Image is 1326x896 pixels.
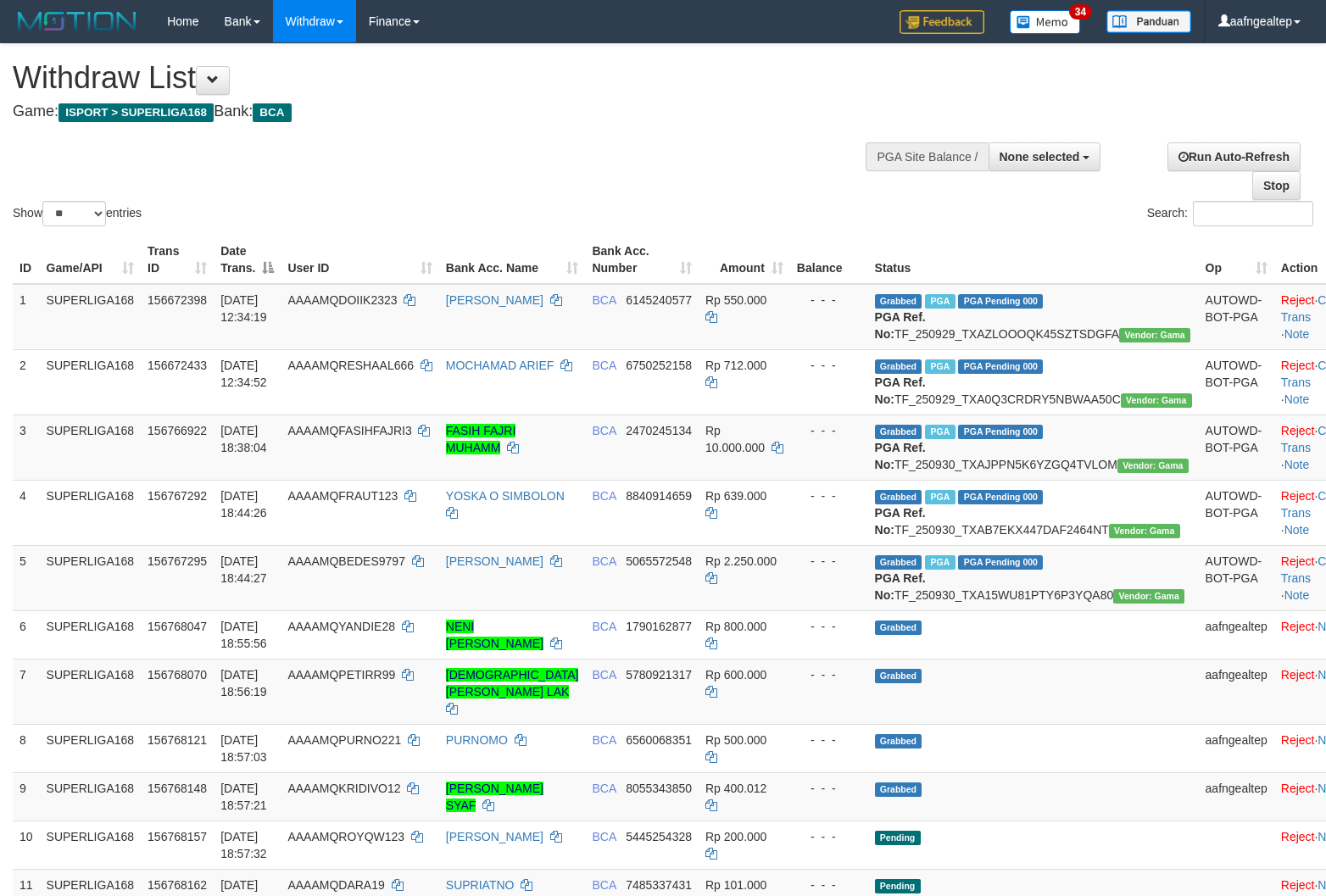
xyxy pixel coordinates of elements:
[868,415,1199,480] td: TF_250930_TXAJPPN5K6YZGQ4TVLOM
[40,480,142,545] td: SUPERLIGA168
[875,490,922,504] span: Grabbed
[868,545,1199,610] td: TF_250930_TXA15WU81PTY6P3YQA80
[13,545,40,610] td: 5
[875,669,922,683] span: Grabbed
[797,828,861,845] div: - - -
[220,424,267,454] span: [DATE] 18:38:04
[875,555,922,570] span: Grabbed
[592,424,616,437] span: BCA
[148,782,207,795] span: 156768148
[868,349,1199,415] td: TF_250929_TXA0Q3CRDRY5NBWAA50C
[1199,284,1274,350] td: AUTOWD-BOT-PGA
[797,618,861,635] div: - - -
[1281,668,1315,682] a: Reject
[705,489,766,503] span: Rp 639.000
[868,236,1199,284] th: Status
[1010,10,1081,34] img: Button%20Memo.svg
[148,878,207,892] span: 156768162
[925,359,955,374] span: Marked by aafsoycanthlai
[13,103,867,120] h4: Game: Bank:
[626,668,692,682] span: Copy 5780921317 to clipboard
[1281,293,1315,307] a: Reject
[1147,201,1313,226] label: Search:
[925,490,955,504] span: Marked by aafsoycanthlai
[925,555,955,570] span: Marked by aafsoycanthlai
[446,782,543,812] a: [PERSON_NAME] SYAF
[220,489,267,520] span: [DATE] 18:44:26
[446,830,543,843] a: [PERSON_NAME]
[40,772,142,821] td: SUPERLIGA168
[1281,554,1315,568] a: Reject
[446,733,508,747] a: PURNOMO
[1106,10,1191,33] img: panduan.png
[287,733,401,747] span: AAAAMQPURNO221
[925,294,955,309] span: Marked by aafsoycanthlai
[148,359,207,372] span: 156672433
[1199,545,1274,610] td: AUTOWD-BOT-PGA
[626,733,692,747] span: Copy 6560068351 to clipboard
[446,878,515,892] a: SUPRIATNO
[797,877,861,893] div: - - -
[1199,349,1274,415] td: AUTOWD-BOT-PGA
[40,821,142,869] td: SUPERLIGA168
[868,480,1199,545] td: TF_250930_TXAB7EKX447DAF2464NT
[1281,489,1315,503] a: Reject
[705,293,766,307] span: Rp 550.000
[958,359,1043,374] span: PGA Pending
[875,782,922,797] span: Grabbed
[13,415,40,480] td: 3
[13,8,142,34] img: MOTION_logo.png
[1119,328,1190,342] span: Vendor URL: https://trx31.1velocity.biz
[875,441,926,471] b: PGA Ref. No:
[705,554,777,568] span: Rp 2.250.000
[705,830,766,843] span: Rp 200.000
[705,359,766,372] span: Rp 712.000
[220,554,267,585] span: [DATE] 18:44:27
[220,293,267,324] span: [DATE] 12:34:19
[1193,201,1313,226] input: Search:
[42,201,106,226] select: Showentries
[592,668,616,682] span: BCA
[592,733,616,747] span: BCA
[626,424,692,437] span: Copy 2470245134 to clipboard
[287,424,411,437] span: AAAAMQFASIHFAJRI3
[1281,359,1315,372] a: Reject
[40,610,142,659] td: SUPERLIGA168
[439,236,586,284] th: Bank Acc. Name: activate to sort column ascending
[1281,620,1315,633] a: Reject
[1199,236,1274,284] th: Op: activate to sort column ascending
[875,879,921,893] span: Pending
[1252,171,1301,200] a: Stop
[13,61,867,95] h1: Withdraw List
[585,236,699,284] th: Bank Acc. Number: activate to sort column ascending
[705,668,766,682] span: Rp 600.000
[1281,782,1315,795] a: Reject
[705,620,766,633] span: Rp 800.000
[592,620,616,633] span: BCA
[592,782,616,795] span: BCA
[40,724,142,772] td: SUPERLIGA168
[875,621,922,635] span: Grabbed
[592,830,616,843] span: BCA
[446,293,543,307] a: [PERSON_NAME]
[1281,733,1315,747] a: Reject
[626,830,692,843] span: Copy 5445254328 to clipboard
[1199,480,1274,545] td: AUTOWD-BOT-PGA
[13,480,40,545] td: 4
[214,236,281,284] th: Date Trans.: activate to sort column descending
[1113,589,1184,604] span: Vendor URL: https://trx31.1velocity.biz
[1121,393,1192,408] span: Vendor URL: https://trx31.1velocity.biz
[13,772,40,821] td: 9
[287,554,405,568] span: AAAAMQBEDES9797
[13,201,142,226] label: Show entries
[220,733,267,764] span: [DATE] 18:57:03
[40,349,142,415] td: SUPERLIGA168
[1281,424,1315,437] a: Reject
[1167,142,1301,171] a: Run Auto-Refresh
[626,620,692,633] span: Copy 1790162877 to clipboard
[626,293,692,307] span: Copy 6145240577 to clipboard
[13,659,40,724] td: 7
[875,831,921,845] span: Pending
[592,489,616,503] span: BCA
[1284,392,1310,406] a: Note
